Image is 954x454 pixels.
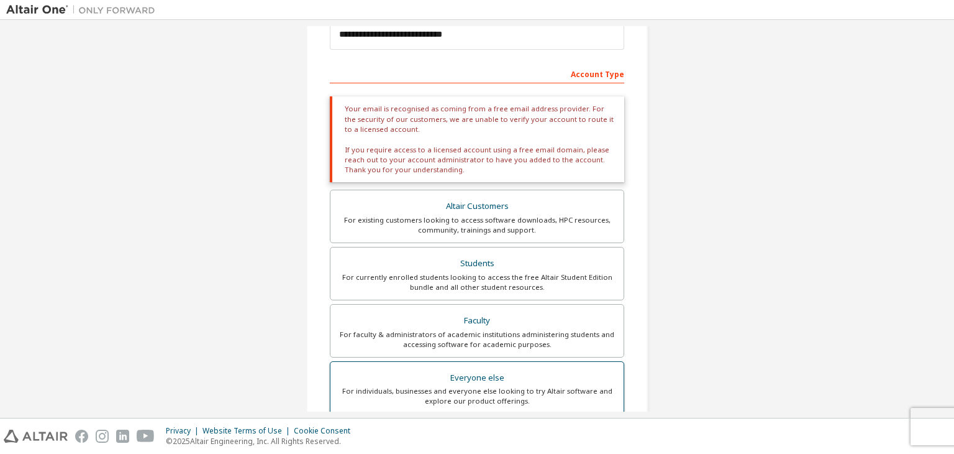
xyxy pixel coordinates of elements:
[338,272,616,292] div: For currently enrolled students looking to access the free Altair Student Edition bundle and all ...
[116,430,129,443] img: linkedin.svg
[338,255,616,272] div: Students
[202,426,294,436] div: Website Terms of Use
[96,430,109,443] img: instagram.svg
[338,215,616,235] div: For existing customers looking to access software downloads, HPC resources, community, trainings ...
[338,386,616,406] div: For individuals, businesses and everyone else looking to try Altair software and explore our prod...
[4,430,68,443] img: altair_logo.svg
[166,426,202,436] div: Privacy
[338,369,616,387] div: Everyone else
[330,63,624,83] div: Account Type
[6,4,161,16] img: Altair One
[294,426,358,436] div: Cookie Consent
[338,312,616,330] div: Faculty
[338,198,616,215] div: Altair Customers
[330,96,624,182] div: Your email is recognised as coming from a free email address provider. For the security of our cu...
[75,430,88,443] img: facebook.svg
[338,330,616,350] div: For faculty & administrators of academic institutions administering students and accessing softwa...
[137,430,155,443] img: youtube.svg
[166,436,358,447] p: © 2025 Altair Engineering, Inc. All Rights Reserved.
